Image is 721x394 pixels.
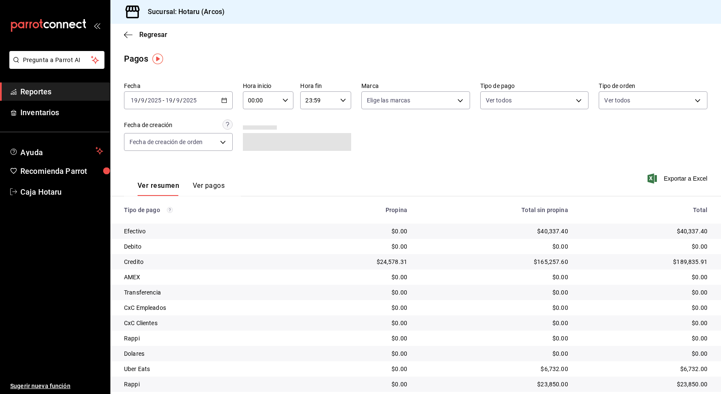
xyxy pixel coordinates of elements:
div: $0.00 [421,319,568,327]
button: Pregunta a Parrot AI [9,51,104,69]
div: $0.00 [302,380,408,388]
span: Elige las marcas [367,96,410,105]
div: $6,732.00 [421,365,568,373]
span: Regresar [139,31,167,39]
div: $40,337.40 [582,227,707,235]
span: / [138,97,141,104]
div: $0.00 [421,242,568,251]
span: Ver todos [604,96,630,105]
div: navigation tabs [138,181,225,196]
span: Ayuda [20,146,92,156]
button: Regresar [124,31,167,39]
span: / [180,97,183,104]
div: Credito [124,258,289,266]
button: Ver resumen [138,181,179,196]
div: Transferencia [124,288,289,297]
div: $0.00 [421,334,568,343]
input: ---- [183,97,197,104]
label: Marca [361,83,470,89]
label: Tipo de pago [480,83,589,89]
div: $0.00 [302,334,408,343]
div: $189,835.91 [582,258,707,266]
div: $0.00 [302,288,408,297]
div: Dolares [124,349,289,358]
button: Exportar a Excel [649,173,707,184]
span: - [163,97,164,104]
input: ---- [147,97,162,104]
div: $0.00 [302,319,408,327]
label: Hora inicio [243,83,294,89]
div: $24,578.31 [302,258,408,266]
div: Efectivo [124,227,289,235]
span: / [173,97,175,104]
div: Total [582,207,707,213]
div: $6,732.00 [582,365,707,373]
div: $0.00 [582,242,707,251]
div: $0.00 [302,303,408,312]
div: $0.00 [421,349,568,358]
label: Hora fin [300,83,351,89]
div: AMEX [124,273,289,281]
img: Tooltip marker [152,54,163,64]
div: Pagos [124,52,148,65]
div: $0.00 [302,273,408,281]
label: Tipo de orden [599,83,707,89]
div: $23,850.00 [582,380,707,388]
div: CxC Empleados [124,303,289,312]
span: Caja Hotaru [20,186,103,198]
input: -- [130,97,138,104]
label: Fecha [124,83,233,89]
div: $40,337.40 [421,227,568,235]
div: $0.00 [421,288,568,297]
div: $0.00 [582,288,707,297]
div: $0.00 [302,227,408,235]
span: Ver todos [486,96,512,105]
div: $0.00 [582,334,707,343]
div: $0.00 [582,273,707,281]
span: Inventarios [20,107,103,118]
div: $0.00 [582,319,707,327]
div: $0.00 [421,303,568,312]
input: -- [165,97,173,104]
button: open_drawer_menu [93,22,100,29]
span: Pregunta a Parrot AI [23,56,91,65]
div: Tipo de pago [124,207,289,213]
span: Reportes [20,86,103,97]
div: Total sin propina [421,207,568,213]
div: $23,850.00 [421,380,568,388]
div: $0.00 [582,303,707,312]
div: CxC Clientes [124,319,289,327]
div: Rappi [124,380,289,388]
div: Propina [302,207,408,213]
h3: Sucursal: Hotaru (Arcos) [141,7,225,17]
div: $165,257.60 [421,258,568,266]
div: Uber Eats [124,365,289,373]
div: $0.00 [421,273,568,281]
div: $0.00 [302,365,408,373]
div: $0.00 [302,349,408,358]
div: $0.00 [302,242,408,251]
span: Fecha de creación de orden [130,138,203,146]
span: Sugerir nueva función [10,382,103,391]
span: / [145,97,147,104]
input: -- [176,97,180,104]
input: -- [141,97,145,104]
svg: Los pagos realizados con Pay y otras terminales son montos brutos. [167,207,173,213]
button: Ver pagos [193,181,225,196]
div: Debito [124,242,289,251]
div: Fecha de creación [124,121,172,130]
div: Rappi [124,334,289,343]
span: Recomienda Parrot [20,165,103,177]
div: $0.00 [582,349,707,358]
a: Pregunta a Parrot AI [6,62,104,71]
